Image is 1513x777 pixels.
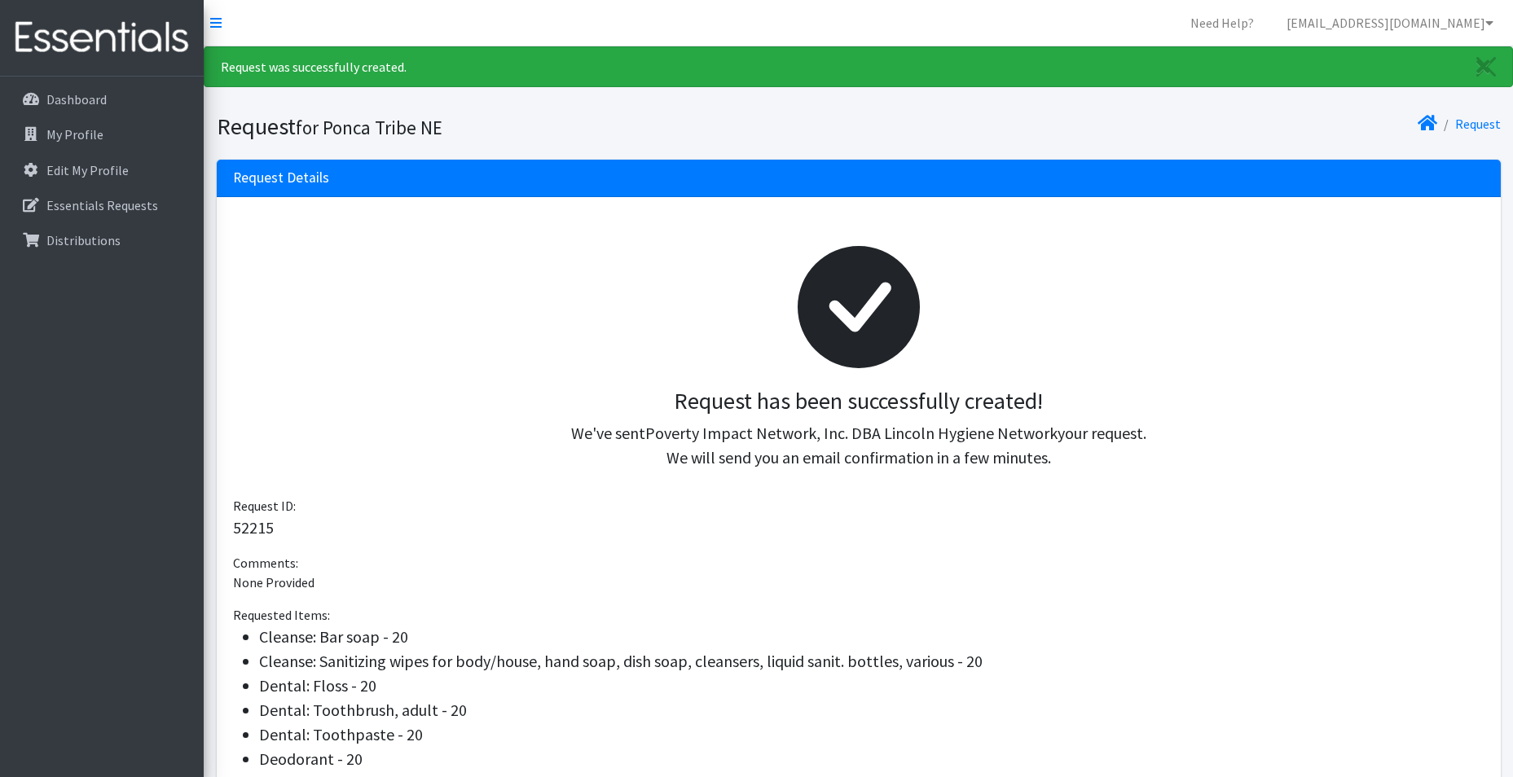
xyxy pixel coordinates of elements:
[217,112,853,141] h1: Request
[46,232,121,248] p: Distributions
[296,116,442,139] small: for Ponca Tribe NE
[246,421,1471,470] p: We've sent your request. We will send you an email confirmation in a few minutes.
[204,46,1513,87] div: Request was successfully created.
[259,674,1484,698] li: Dental: Floss - 20
[7,224,197,257] a: Distributions
[645,423,1058,443] span: Poverty Impact Network, Inc. DBA Lincoln Hygiene Network
[259,722,1484,747] li: Dental: Toothpaste - 20
[1455,116,1501,132] a: Request
[46,91,107,108] p: Dashboard
[46,126,103,143] p: My Profile
[233,498,296,514] span: Request ID:
[46,197,158,213] p: Essentials Requests
[259,649,1484,674] li: Cleanse: Sanitizing wipes for body/house, hand soap, dish soap, cleansers, liquid sanit. bottles,...
[259,625,1484,649] li: Cleanse: Bar soap - 20
[7,118,197,151] a: My Profile
[46,162,129,178] p: Edit My Profile
[1177,7,1267,39] a: Need Help?
[259,698,1484,722] li: Dental: Toothbrush, adult - 20
[7,11,197,65] img: HumanEssentials
[1460,47,1512,86] a: Close
[233,555,298,571] span: Comments:
[246,388,1471,415] h3: Request has been successfully created!
[233,516,1484,540] p: 52215
[233,574,314,590] span: None Provided
[259,747,1484,771] li: Deodorant - 20
[7,154,197,187] a: Edit My Profile
[7,189,197,222] a: Essentials Requests
[7,83,197,116] a: Dashboard
[233,607,330,623] span: Requested Items:
[233,169,329,187] h3: Request Details
[1273,7,1506,39] a: [EMAIL_ADDRESS][DOMAIN_NAME]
